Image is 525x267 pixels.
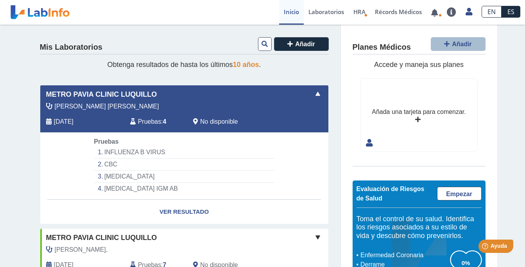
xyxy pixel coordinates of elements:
li: [MEDICAL_DATA] [94,171,274,183]
b: 4 [163,118,167,125]
h4: Mis Laboratorios [40,43,102,52]
a: Empezar [437,187,482,200]
div: Añada una tarjeta para comenzar. [372,107,466,117]
a: Ver Resultado [40,200,328,224]
span: 2025-10-15 [54,117,73,126]
span: Metro Pavia Clinic Luquillo [46,233,157,243]
li: INFLUENZA B VIRUS [94,146,274,159]
span: No disponible [200,117,238,126]
span: Accede y maneja sus planes [374,61,464,69]
span: Evaluación de Riesgos de Salud [357,186,425,202]
span: Rivera, [55,245,108,254]
a: EN [482,6,502,18]
a: ES [502,6,520,18]
li: [MEDICAL_DATA] IGM AB [94,183,274,195]
span: Empezar [446,191,472,197]
li: CBC [94,159,274,171]
span: HRA [353,8,366,16]
span: Pruebas [138,117,161,126]
div: : [124,117,187,126]
button: Añadir [274,37,329,51]
span: Metro Pavia Clinic Luquillo [46,89,157,100]
h4: Planes Médicos [353,43,411,52]
span: Obtenga resultados de hasta los últimos . [107,61,261,69]
h5: Toma el control de su salud. Identifica los riesgos asociados a su estilo de vida y descubre cómo... [357,215,482,240]
span: Rosa Cruz Fernandez, Lisbeth [55,102,159,111]
iframe: Help widget launcher [455,236,516,258]
button: Añadir [431,37,486,51]
span: 10 años [233,61,259,69]
span: Añadir [452,41,472,47]
span: Añadir [295,41,315,47]
li: Enfermedad Coronaria [358,251,450,260]
span: Pruebas [94,138,118,145]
